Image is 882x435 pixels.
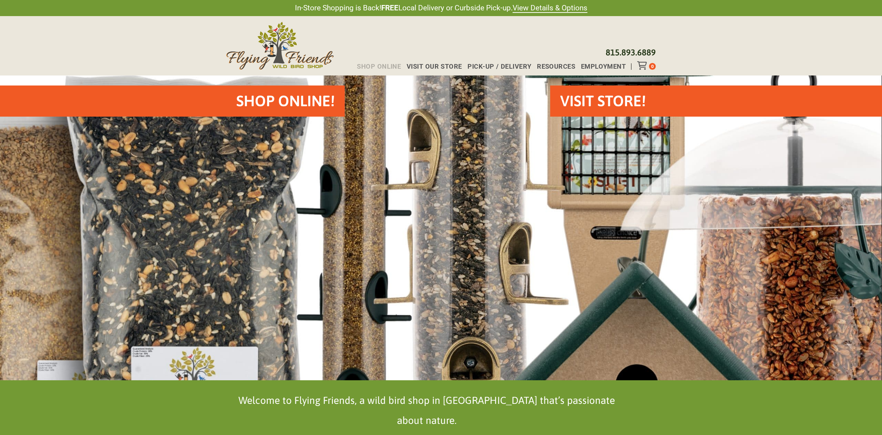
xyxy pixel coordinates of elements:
[467,63,531,70] span: Pick-up / Delivery
[407,63,462,70] span: Visit Our Store
[581,63,626,70] span: Employment
[637,61,649,70] div: Toggle Off Canvas Content
[226,22,334,70] img: Flying Friends Wild Bird Shop Logo
[513,4,587,13] a: View Details & Options
[295,3,587,13] span: In-Store Shopping is Back! Local Delivery or Curbside Pick-up.
[575,63,626,70] a: Employment
[606,48,656,57] a: 815.893.6889
[357,63,401,70] span: Shop Online
[236,91,335,112] h2: Shop Online!
[537,63,575,70] span: Resources
[381,4,398,12] strong: FREE
[560,91,646,112] h2: VISIT STORE!
[401,63,462,70] a: Visit Our Store
[351,63,401,70] a: Shop Online
[531,63,575,70] a: Resources
[651,64,654,69] span: 0
[462,63,531,70] a: Pick-up / Delivery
